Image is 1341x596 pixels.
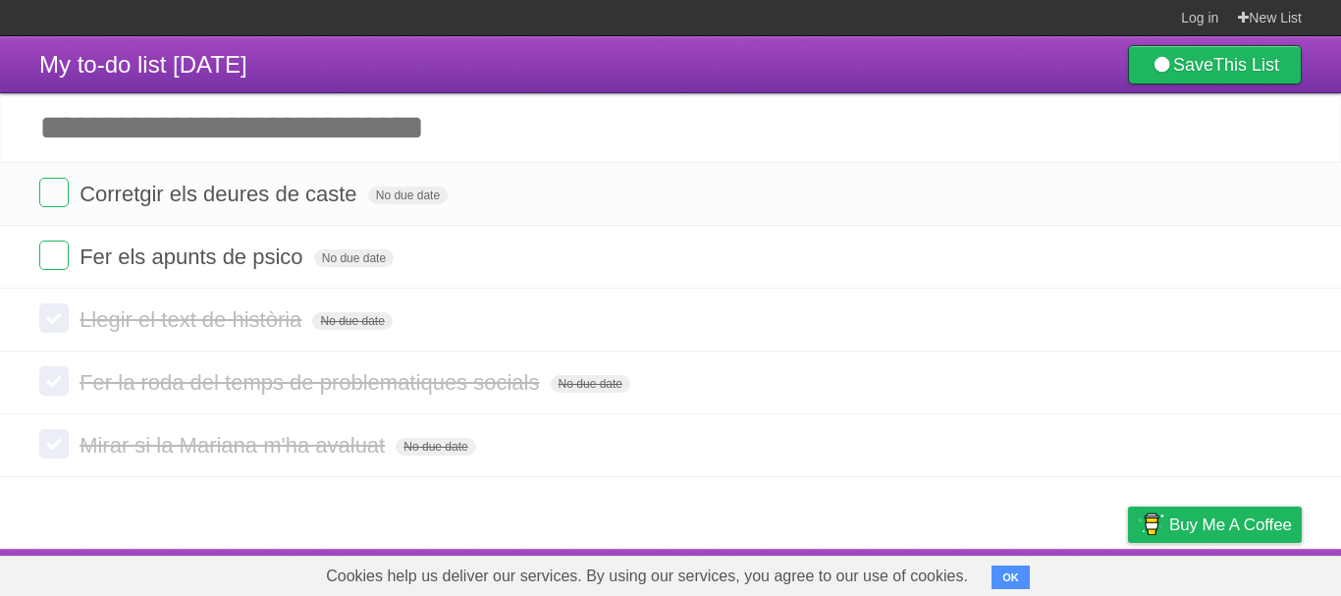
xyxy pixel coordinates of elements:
[39,241,69,270] label: Done
[80,182,361,206] span: Corretgir els deures de caste
[306,557,988,596] span: Cookies help us deliver our services. By using our services, you agree to our use of cookies.
[1128,45,1302,84] a: SaveThis List
[80,370,544,395] span: Fer la roda del temps de problematiques socials
[992,566,1030,589] button: OK
[80,433,390,458] span: Mirar si la Mariana m'ha avaluat
[39,178,69,207] label: Done
[80,244,307,269] span: Fer els apunts de psico
[80,307,306,332] span: Llegir el text de història
[39,429,69,459] label: Done
[867,554,908,591] a: About
[39,303,69,333] label: Done
[39,366,69,396] label: Done
[1138,508,1164,541] img: Buy me a coffee
[1213,55,1279,75] b: This List
[1036,554,1079,591] a: Terms
[39,51,247,78] span: My to-do list [DATE]
[1178,554,1302,591] a: Suggest a feature
[368,187,448,204] span: No due date
[1102,554,1153,591] a: Privacy
[1169,508,1292,542] span: Buy me a coffee
[1128,507,1302,543] a: Buy me a coffee
[314,249,394,267] span: No due date
[932,554,1011,591] a: Developers
[551,375,630,393] span: No due date
[312,312,392,330] span: No due date
[396,438,475,456] span: No due date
